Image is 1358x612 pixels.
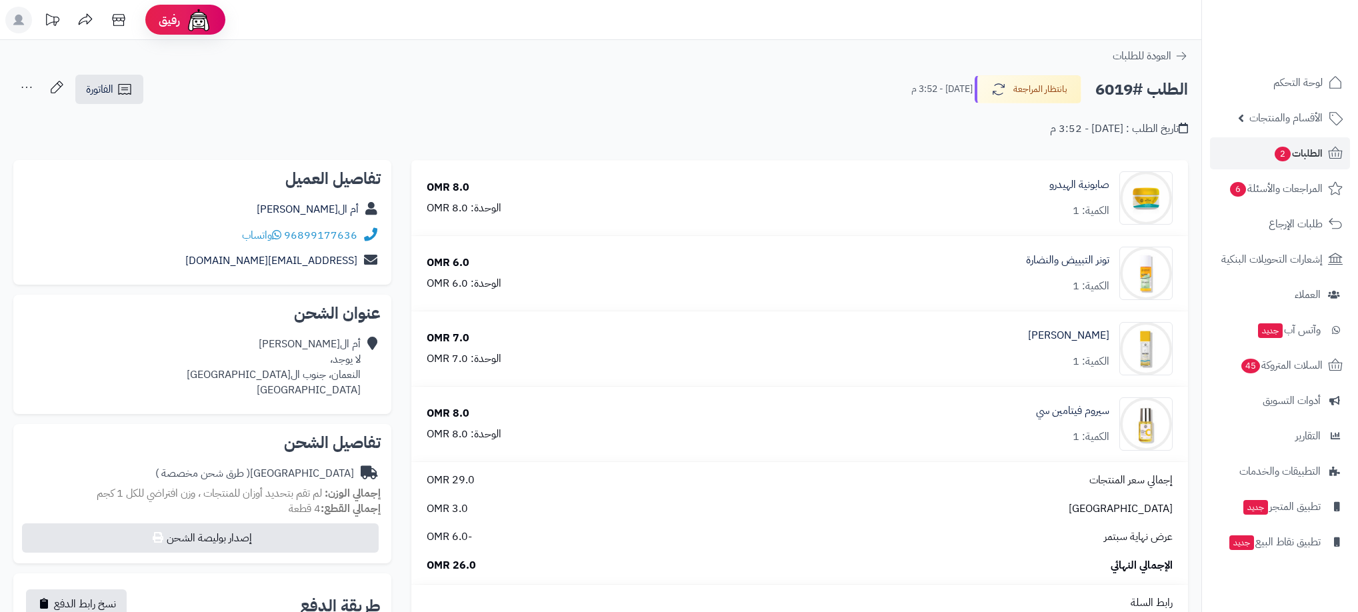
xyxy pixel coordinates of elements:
[1228,533,1321,551] span: تطبيق نقاط البيع
[1073,279,1109,294] div: الكمية: 1
[1113,48,1188,64] a: العودة للطلبات
[1028,328,1109,343] a: [PERSON_NAME]
[155,466,354,481] div: [GEOGRAPHIC_DATA]
[1263,391,1321,410] span: أدوات التسويق
[1274,146,1291,162] span: 2
[1210,208,1350,240] a: طلبات الإرجاع
[86,81,113,97] span: الفاتورة
[1229,181,1247,197] span: 6
[75,75,143,104] a: الفاتورة
[975,75,1081,103] button: بانتظار المراجعة
[97,485,322,501] span: لم تقم بتحديد أوزان للمنتجات ، وزن افتراضي للكل 1 كجم
[1295,427,1321,445] span: التقارير
[1210,491,1350,523] a: تطبيق المتجرجديد
[242,227,281,243] a: واتساب
[1229,535,1254,550] span: جديد
[1257,321,1321,339] span: وآتس آب
[1036,403,1109,419] a: سيروم فيتامين سي
[185,253,357,269] a: [EMAIL_ADDRESS][DOMAIN_NAME]
[1210,243,1350,275] a: إشعارات التحويلات البنكية
[1111,558,1173,573] span: الإجمالي النهائي
[284,227,357,243] a: 96899177636
[1120,171,1172,225] img: 1739577078-cm5o6oxsw00cn01n35fki020r_HUDRO_SOUP_w-90x90.png
[1104,529,1173,545] span: عرض نهاية سبتمر
[1210,279,1350,311] a: العملاء
[35,7,69,37] a: تحديثات المنصة
[22,523,379,553] button: إصدار بوليصة الشحن
[427,529,472,545] span: -6.0 OMR
[321,501,381,517] strong: إجمالي القطع:
[1073,203,1109,219] div: الكمية: 1
[159,12,180,28] span: رفيق
[427,255,469,271] div: 6.0 OMR
[1089,473,1173,488] span: إجمالي سعر المنتجات
[1241,358,1261,374] span: 45
[427,473,475,488] span: 29.0 OMR
[1267,19,1345,47] img: logo-2.png
[1120,397,1172,451] img: 1739578857-cm516j38p0mpi01kl159h85d2_C_SEURM-09-90x90.jpg
[1239,462,1321,481] span: التطبيقات والخدمات
[155,465,250,481] span: ( طرق شحن مخصصة )
[1095,76,1188,103] h2: الطلب #6019
[427,558,476,573] span: 26.0 OMR
[427,331,469,346] div: 7.0 OMR
[325,485,381,501] strong: إجمالي الوزن:
[1210,67,1350,99] a: لوحة التحكم
[1273,144,1323,163] span: الطلبات
[1249,109,1323,127] span: الأقسام والمنتجات
[1242,497,1321,516] span: تطبيق المتجر
[1210,526,1350,558] a: تطبيق نقاط البيعجديد
[911,83,973,96] small: [DATE] - 3:52 م
[1026,253,1109,268] a: تونر التبييض والنضارة
[427,351,501,367] div: الوحدة: 7.0 OMR
[1258,323,1283,338] span: جديد
[24,305,381,321] h2: عنوان الشحن
[1073,429,1109,445] div: الكمية: 1
[1210,455,1350,487] a: التطبيقات والخدمات
[24,171,381,187] h2: تفاصيل العميل
[1113,48,1171,64] span: العودة للطلبات
[1243,500,1268,515] span: جديد
[427,406,469,421] div: 8.0 OMR
[427,180,469,195] div: 8.0 OMR
[1069,501,1173,517] span: [GEOGRAPHIC_DATA]
[289,501,381,517] small: 4 قطعة
[1229,179,1323,198] span: المراجعات والأسئلة
[427,501,468,517] span: 3.0 OMR
[1120,322,1172,375] img: 1739578407-cm52ejt6m0ni401kl3jol0g1m_MOISTURIZER-01-90x90.jpg
[185,7,212,33] img: ai-face.png
[1273,73,1323,92] span: لوحة التحكم
[257,201,359,217] a: أم ال[PERSON_NAME]
[1210,173,1350,205] a: المراجعات والأسئلة6
[1269,215,1323,233] span: طلبات الإرجاع
[1210,420,1350,452] a: التقارير
[54,596,116,612] span: نسخ رابط الدفع
[1210,314,1350,346] a: وآتس آبجديد
[427,427,501,442] div: الوحدة: 8.0 OMR
[1210,385,1350,417] a: أدوات التسويق
[1073,354,1109,369] div: الكمية: 1
[1120,247,1172,300] img: 1739577595-cm51khrme0n1z01klhcir4seo_WHITING_TONER-01-90x90.jpg
[427,201,501,216] div: الوحدة: 8.0 OMR
[1210,349,1350,381] a: السلات المتروكة45
[427,276,501,291] div: الوحدة: 6.0 OMR
[417,595,1183,611] div: رابط السلة
[187,337,361,397] div: أم ال[PERSON_NAME] لا يوجد، النعمان، جنوب ال[GEOGRAPHIC_DATA] [GEOGRAPHIC_DATA]
[1240,356,1323,375] span: السلات المتروكة
[1295,285,1321,304] span: العملاء
[1049,177,1109,193] a: صابونية الهيدرو
[1210,137,1350,169] a: الطلبات2
[24,435,381,451] h2: تفاصيل الشحن
[1221,250,1323,269] span: إشعارات التحويلات البنكية
[1050,121,1188,137] div: تاريخ الطلب : [DATE] - 3:52 م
